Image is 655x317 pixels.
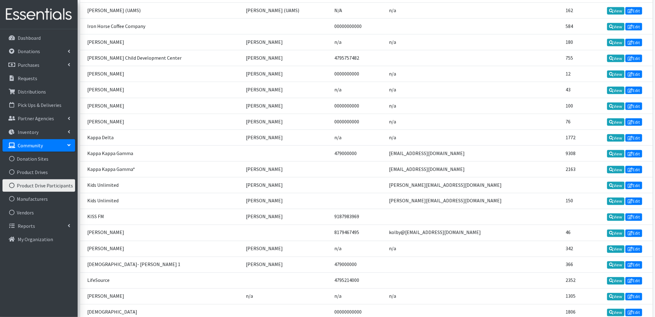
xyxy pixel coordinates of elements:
[2,166,75,178] a: Product Drives
[386,2,562,18] td: n/a
[562,193,601,209] td: 150
[242,257,331,273] td: [PERSON_NAME]
[607,23,625,30] a: View
[2,99,75,111] a: Pick Ups & Deliveries
[2,59,75,71] a: Purchases
[242,288,331,304] td: n/a
[80,241,242,257] td: [PERSON_NAME]
[331,34,386,50] td: n/a
[331,145,386,161] td: 479000000
[242,114,331,130] td: [PERSON_NAME]
[607,309,625,316] a: View
[80,18,242,34] td: Iron Horse Coffee Company
[562,2,601,18] td: 162
[242,209,331,225] td: [PERSON_NAME]
[626,261,642,269] a: Edit
[2,206,75,219] a: Vendors
[18,102,61,108] p: Pick Ups & Deliveries
[626,23,642,30] a: Edit
[562,34,601,50] td: 180
[80,273,242,288] td: LifeSource
[18,223,35,229] p: Reports
[2,32,75,44] a: Dashboard
[331,2,386,18] td: N/A
[562,66,601,82] td: 12
[80,34,242,50] td: [PERSON_NAME]
[607,87,625,94] a: View
[562,288,601,304] td: 1305
[607,71,625,78] a: View
[607,150,625,158] a: View
[80,193,242,209] td: Kids Unlimited
[626,39,642,46] a: Edit
[331,114,386,130] td: 0000000000
[626,293,642,301] a: Edit
[607,118,625,126] a: View
[18,142,43,149] p: Community
[2,4,75,25] img: HumanEssentials
[331,130,386,145] td: n/a
[626,103,642,110] a: Edit
[386,145,562,161] td: [EMAIL_ADDRESS][DOMAIN_NAME]
[18,115,54,122] p: Partner Agencies
[626,277,642,285] a: Edit
[331,273,386,288] td: 4795214000
[607,230,625,237] a: View
[386,177,562,193] td: [PERSON_NAME][EMAIL_ADDRESS][DOMAIN_NAME]
[562,130,601,145] td: 1772
[80,209,242,225] td: KISS FM
[242,50,331,66] td: [PERSON_NAME]
[626,246,642,253] a: Edit
[386,34,562,50] td: n/a
[386,288,562,304] td: n/a
[562,114,601,130] td: 76
[626,166,642,173] a: Edit
[331,288,386,304] td: n/a
[607,39,625,46] a: View
[331,241,386,257] td: n/a
[386,130,562,145] td: n/a
[2,72,75,85] a: Requests
[242,34,331,50] td: [PERSON_NAME]
[386,114,562,130] td: n/a
[626,182,642,189] a: Edit
[2,126,75,138] a: Inventory
[331,209,386,225] td: 9187983969
[386,225,562,241] td: kolby@[EMAIL_ADDRESS][DOMAIN_NAME]
[2,139,75,152] a: Community
[562,273,601,288] td: 2352
[607,134,625,142] a: View
[80,114,242,130] td: [PERSON_NAME]
[2,85,75,98] a: Distributions
[18,129,38,135] p: Inventory
[80,2,242,18] td: [PERSON_NAME] (UAMS)
[626,87,642,94] a: Edit
[18,75,37,81] p: Requests
[80,98,242,114] td: [PERSON_NAME]
[2,193,75,205] a: Manufacturers
[626,150,642,158] a: Edit
[386,66,562,82] td: n/a
[562,225,601,241] td: 46
[607,55,625,62] a: View
[80,225,242,241] td: [PERSON_NAME]
[607,277,625,285] a: View
[331,50,386,66] td: 4795757482
[242,82,331,98] td: [PERSON_NAME]
[80,82,242,98] td: [PERSON_NAME]
[80,66,242,82] td: [PERSON_NAME]
[562,50,601,66] td: 755
[80,145,242,161] td: Kappa Kappa Gamma
[18,48,40,54] p: Donations
[562,82,601,98] td: 43
[626,71,642,78] a: Edit
[626,118,642,126] a: Edit
[80,50,242,66] td: [PERSON_NAME] Child Development Center
[607,261,625,269] a: View
[2,233,75,246] a: My Organization
[607,214,625,221] a: View
[607,246,625,253] a: View
[626,7,642,15] a: Edit
[331,82,386,98] td: n/a
[607,103,625,110] a: View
